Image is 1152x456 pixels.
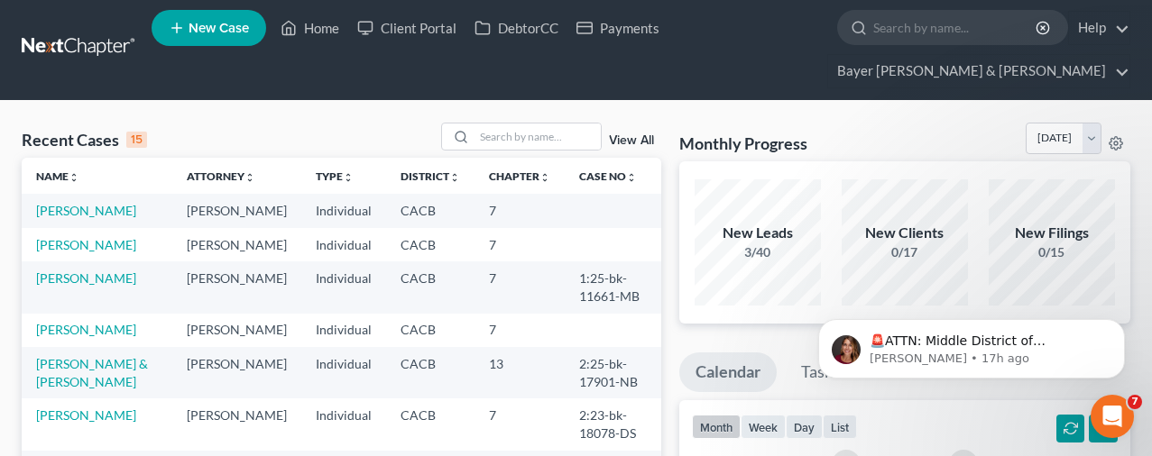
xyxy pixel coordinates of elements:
td: 13 [475,347,565,398]
div: New Clients [842,223,968,243]
td: CACB [386,228,475,261]
td: CACB [386,347,475,398]
a: [PERSON_NAME] [36,237,136,252]
a: [PERSON_NAME] [36,270,136,286]
a: [PERSON_NAME] [36,203,136,218]
a: View All [609,134,654,147]
a: DebtorCC [465,12,567,44]
td: 1:25-bk-11661-MB [565,261,661,313]
div: New Filings [989,223,1115,243]
td: 2:23-bk-18078-DS [565,398,661,450]
td: 2:25-bk-17901-NB [565,347,661,398]
td: CACB [386,314,475,347]
a: Chapterunfold_more [489,169,550,183]
td: Individual [301,261,386,313]
td: [PERSON_NAME] [172,314,301,347]
td: Individual [301,347,386,398]
div: 0/17 [842,243,968,261]
i: unfold_more [539,172,550,183]
h3: Monthly Progress [679,132,807,154]
td: Individual [301,398,386,450]
i: unfold_more [626,172,637,183]
a: Case Nounfold_more [579,169,637,183]
a: Home [272,12,348,44]
td: Individual [301,194,386,227]
a: Tasks [785,352,856,392]
div: 0/15 [989,243,1115,261]
input: Search by name... [873,11,1038,44]
td: CACB [386,398,475,450]
td: 7 [475,228,565,261]
iframe: Intercom notifications message [791,281,1152,407]
a: Client Portal [348,12,465,44]
iframe: Intercom live chat [1091,395,1134,438]
div: 15 [126,132,147,148]
td: [PERSON_NAME] [172,261,301,313]
a: Attorneyunfold_more [187,169,255,183]
i: unfold_more [343,172,354,183]
span: New Case [189,22,249,35]
td: Individual [301,228,386,261]
a: Payments [567,12,668,44]
i: unfold_more [69,172,79,183]
span: 7 [1128,395,1142,409]
a: [PERSON_NAME] & [PERSON_NAME] [36,356,148,389]
td: [PERSON_NAME] [172,347,301,398]
a: Districtunfold_more [401,169,460,183]
div: 3/40 [695,243,821,261]
td: 7 [475,194,565,227]
td: Individual [301,314,386,347]
a: Bayer [PERSON_NAME] & [PERSON_NAME] [828,55,1129,87]
td: [PERSON_NAME] [172,194,301,227]
i: unfold_more [449,172,460,183]
td: [PERSON_NAME] [172,398,301,450]
td: 7 [475,314,565,347]
a: Help [1069,12,1129,44]
a: [PERSON_NAME] [36,322,136,337]
a: Typeunfold_more [316,169,354,183]
button: list [823,415,857,439]
div: Recent Cases [22,129,147,150]
td: CACB [386,261,475,313]
div: New Leads [695,223,821,243]
button: week [741,415,786,439]
input: Search by name... [475,123,601,150]
a: Calendar [679,352,777,392]
td: 7 [475,261,565,313]
td: 7 [475,398,565,450]
button: month [692,415,741,439]
a: Nameunfold_more [36,169,79,183]
a: [PERSON_NAME] [36,407,136,423]
i: unfold_more [244,172,255,183]
button: day [786,415,823,439]
td: [PERSON_NAME] [172,228,301,261]
td: CACB [386,194,475,227]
